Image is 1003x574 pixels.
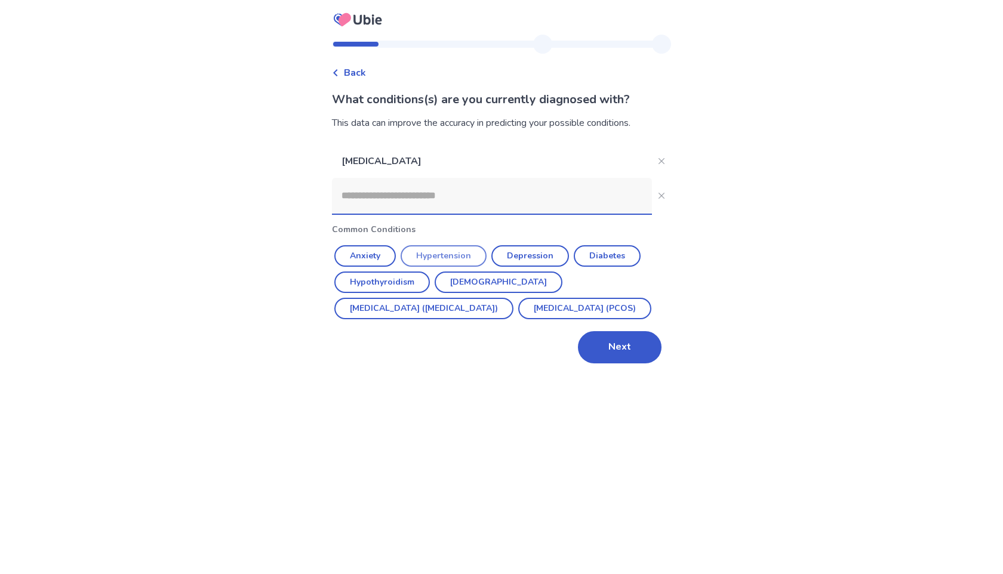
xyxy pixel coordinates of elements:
button: Depression [491,245,569,267]
button: Anxiety [334,245,396,267]
button: [DEMOGRAPHIC_DATA] [435,271,562,293]
div: This data can improve the accuracy in predicting your possible conditions. [332,116,671,130]
button: Diabetes [574,245,641,267]
button: Hypothyroidism [334,271,430,293]
p: Common Conditions [332,223,671,236]
button: Close [652,152,671,171]
p: [MEDICAL_DATA] [332,144,652,178]
button: [MEDICAL_DATA] (PCOS) [518,298,651,319]
button: Hypertension [401,245,487,267]
button: [MEDICAL_DATA] ([MEDICAL_DATA]) [334,298,513,319]
button: Close [652,186,671,205]
p: What conditions(s) are you currently diagnosed with? [332,91,671,109]
span: Back [344,66,366,80]
input: Close [332,178,652,214]
button: Next [578,331,662,363]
